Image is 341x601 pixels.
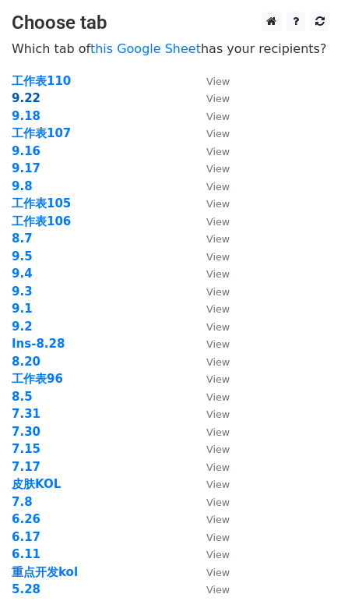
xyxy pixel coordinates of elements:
a: View [191,196,230,210]
a: 6.26 [12,512,40,526]
small: View [206,567,230,578]
iframe: Chat Widget [263,526,341,601]
strong: 9.5 [12,249,33,263]
small: View [206,303,230,315]
small: View [206,479,230,490]
small: View [206,497,230,508]
a: 工作表107 [12,126,71,140]
a: View [191,582,230,596]
a: View [191,249,230,263]
div: 聊天小组件 [263,526,341,601]
a: View [191,407,230,421]
a: 7.17 [12,460,40,474]
strong: Ins-8.28 [12,337,65,351]
a: 7.30 [12,425,40,439]
a: 9.8 [12,179,33,193]
a: 7.15 [12,442,40,456]
strong: 工作表110 [12,74,71,88]
a: View [191,144,230,158]
a: 工作表96 [12,372,63,386]
small: View [206,181,230,193]
a: View [191,214,230,228]
small: View [206,163,230,175]
small: View [206,286,230,298]
a: View [191,126,230,140]
a: 9.18 [12,109,40,123]
a: 皮肤KOL [12,477,61,491]
a: View [191,372,230,386]
small: View [206,233,230,245]
small: View [206,93,230,104]
small: View [206,356,230,368]
a: 9.2 [12,320,33,334]
h3: Choose tab [12,12,329,34]
a: 5.28 [12,582,40,596]
small: View [206,373,230,385]
strong: 7.8 [12,495,33,509]
small: View [206,146,230,157]
a: View [191,161,230,175]
a: 9.17 [12,161,40,175]
a: View [191,495,230,509]
small: View [206,444,230,455]
a: 工作表106 [12,214,71,228]
small: View [206,76,230,87]
a: View [191,302,230,316]
a: View [191,530,230,544]
a: 8.5 [12,390,33,404]
small: View [206,111,230,122]
small: View [206,338,230,350]
a: View [191,477,230,491]
a: View [191,460,230,474]
a: 9.1 [12,302,33,316]
a: this Google Sheet [90,41,201,56]
small: View [206,251,230,263]
a: 9.16 [12,144,40,158]
a: View [191,547,230,561]
strong: 7.31 [12,407,40,421]
strong: 6.17 [12,530,40,544]
strong: 9.4 [12,267,33,281]
a: View [191,285,230,299]
a: View [191,109,230,123]
small: View [206,128,230,140]
a: View [191,267,230,281]
a: View [191,74,230,88]
a: 重点开发kol [12,565,78,579]
small: View [206,268,230,280]
a: 9.3 [12,285,33,299]
a: View [191,337,230,351]
small: View [206,549,230,560]
strong: 工作表105 [12,196,71,210]
strong: 6.11 [12,547,40,561]
small: View [206,584,230,596]
a: View [191,565,230,579]
small: View [206,532,230,543]
a: 8.7 [12,232,33,246]
a: View [191,91,230,105]
a: 8.20 [12,355,40,369]
a: 9.22 [12,91,40,105]
a: View [191,355,230,369]
a: View [191,320,230,334]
